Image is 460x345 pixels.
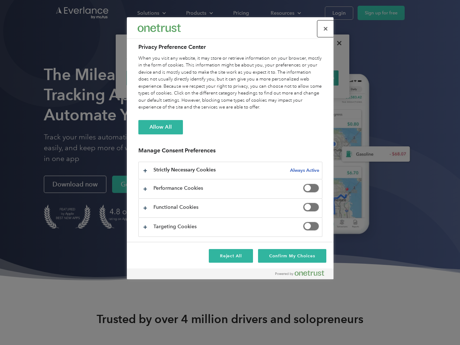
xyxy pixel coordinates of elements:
[275,270,324,276] img: Powered by OneTrust Opens in a new Tab
[138,21,181,35] div: Everlance
[138,55,322,111] div: When you visit any website, it may store or retrieve information on your browser, mostly in the f...
[138,43,322,51] h2: Privacy Preference Center
[209,249,253,263] button: Reject All
[138,24,181,32] img: Everlance
[138,147,322,158] h3: Manage Consent Preferences
[258,249,326,263] button: Confirm My Choices
[127,17,333,279] div: Privacy Preference Center
[138,120,183,134] button: Allow All
[318,21,333,37] button: Close
[275,270,330,279] a: Powered by OneTrust Opens in a new Tab
[127,17,333,279] div: Preference center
